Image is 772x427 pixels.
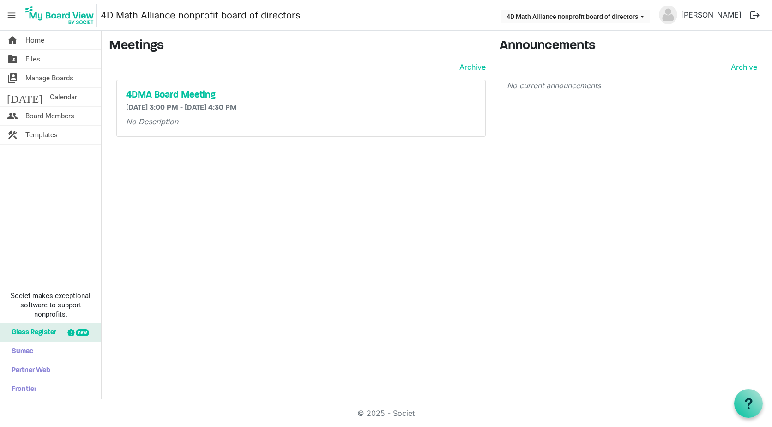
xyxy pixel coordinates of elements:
span: Templates [25,126,58,144]
span: [DATE] [7,88,42,106]
a: © 2025 - Societ [357,409,415,418]
h3: Meetings [109,38,486,54]
span: menu [3,6,20,24]
a: 4DMA Board Meeting [126,90,476,101]
p: No current announcements [507,80,757,91]
span: Files [25,50,40,68]
img: My Board View Logo [23,4,97,27]
span: Board Members [25,107,74,125]
span: Manage Boards [25,69,73,87]
h6: [DATE] 3:00 PM - [DATE] 4:30 PM [126,104,476,112]
span: Home [25,31,44,49]
p: No Description [126,116,476,127]
span: Societ makes exceptional software to support nonprofits. [4,291,97,319]
span: Frontier [7,380,36,399]
img: no-profile-picture.svg [659,6,677,24]
a: 4D Math Alliance nonprofit board of directors [101,6,301,24]
span: Calendar [50,88,77,106]
span: home [7,31,18,49]
span: construction [7,126,18,144]
h3: Announcements [500,38,765,54]
span: folder_shared [7,50,18,68]
span: switch_account [7,69,18,87]
a: Archive [727,61,757,73]
a: [PERSON_NAME] [677,6,745,24]
a: Archive [456,61,486,73]
button: 4D Math Alliance nonprofit board of directors dropdownbutton [501,10,650,23]
span: Sumac [7,342,33,361]
div: new [76,329,89,336]
a: My Board View Logo [23,4,101,27]
span: people [7,107,18,125]
span: Partner Web [7,361,50,380]
button: logout [745,6,765,25]
span: Glass Register [7,323,56,342]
